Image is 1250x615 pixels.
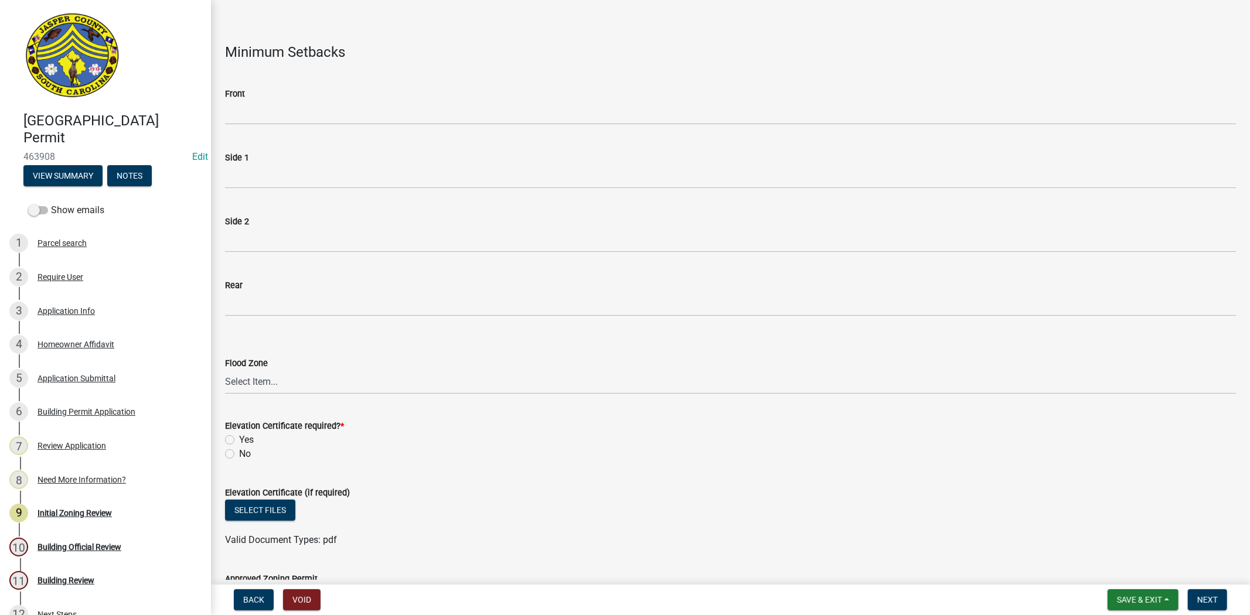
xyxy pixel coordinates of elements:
label: Approved Zoning Permit [225,575,318,583]
label: No [239,447,251,461]
div: 10 [9,538,28,556]
button: Notes [107,165,152,186]
span: Save & Exit [1117,595,1162,604]
label: Yes [239,433,254,447]
div: 7 [9,436,28,455]
h4: Minimum Setbacks [225,44,1236,61]
button: Select files [225,500,295,521]
div: 8 [9,470,28,489]
label: Rear [225,282,243,290]
div: Application Info [38,307,95,315]
div: 6 [9,402,28,421]
button: Back [234,589,274,610]
button: Next [1188,589,1227,610]
div: Homeowner Affidavit [38,340,114,348]
div: 1 [9,234,28,252]
div: Review Application [38,442,106,450]
span: Valid Document Types: pdf [225,534,337,545]
wm-modal-confirm: Edit Application Number [192,151,208,162]
div: 11 [9,571,28,590]
div: Building Official Review [38,543,121,551]
span: Back [243,595,264,604]
span: Next [1197,595,1218,604]
label: Front [225,90,245,98]
div: Parcel search [38,239,87,247]
div: 2 [9,268,28,286]
div: 9 [9,504,28,522]
div: Application Submittal [38,374,115,382]
div: 5 [9,369,28,388]
label: Flood Zone [225,360,268,368]
div: 3 [9,302,28,320]
label: Elevation Certificate required? [225,422,344,430]
span: 463908 [23,151,188,162]
wm-modal-confirm: Summary [23,172,103,181]
div: Building Permit Application [38,408,135,416]
button: Void [283,589,321,610]
div: Building Review [38,576,94,585]
button: Save & Exit [1108,589,1179,610]
label: Show emails [28,203,104,217]
div: Need More Information? [38,476,126,484]
img: Jasper County, South Carolina [23,12,121,100]
label: Side 2 [225,218,249,226]
div: 4 [9,335,28,354]
div: Initial Zoning Review [38,509,112,517]
a: Edit [192,151,208,162]
button: View Summary [23,165,103,186]
wm-modal-confirm: Notes [107,172,152,181]
label: Elevation Certificate (if required) [225,489,350,497]
label: Side 1 [225,154,249,162]
h4: [GEOGRAPHIC_DATA] Permit [23,112,202,146]
div: Require User [38,273,83,281]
